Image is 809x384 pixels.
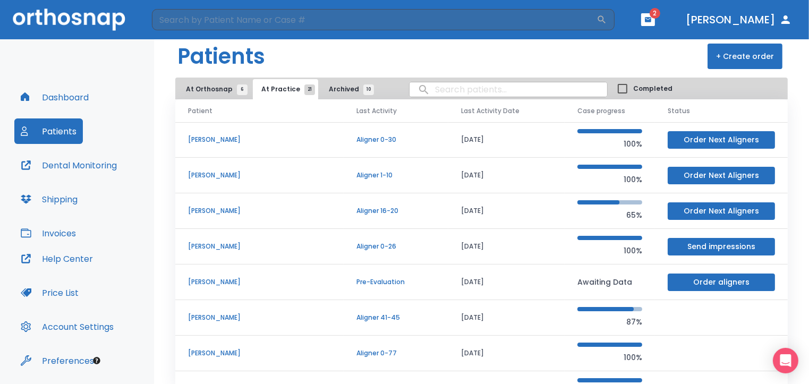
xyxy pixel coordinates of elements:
button: Shipping [14,186,84,212]
span: Completed [633,84,672,93]
div: tabs [177,79,379,99]
button: Order aligners [668,274,775,291]
span: 10 [363,84,374,95]
button: Order Next Aligners [668,131,775,149]
button: Preferences [14,348,100,373]
p: 87% [577,315,642,328]
p: 100% [577,244,642,257]
button: Order Next Aligners [668,167,775,184]
span: Case progress [577,106,625,116]
div: Tooltip anchor [92,356,101,365]
span: At Practice [261,84,310,94]
span: At Orthosnap [186,84,242,94]
p: [PERSON_NAME] [188,170,331,180]
p: Aligner 16-20 [356,206,435,216]
p: 100% [577,138,642,150]
span: Last Activity [356,106,397,116]
span: 21 [304,84,315,95]
button: Account Settings [14,314,120,339]
p: Pre-Evaluation [356,277,435,287]
td: [DATE] [448,300,565,336]
button: Help Center [14,246,99,271]
p: 100% [577,173,642,186]
p: [PERSON_NAME] [188,135,331,144]
td: [DATE] [448,229,565,264]
span: Status [668,106,690,116]
div: Open Intercom Messenger [773,348,798,373]
td: [DATE] [448,264,565,300]
p: [PERSON_NAME] [188,313,331,322]
input: Search by Patient Name or Case # [152,9,597,30]
span: 2 [650,8,660,19]
p: Awaiting Data [577,276,642,288]
img: Orthosnap [13,8,125,30]
span: Archived [329,84,369,94]
td: [DATE] [448,336,565,371]
button: Invoices [14,220,82,246]
span: 6 [237,84,248,95]
td: [DATE] [448,193,565,229]
p: Aligner 41-45 [356,313,435,322]
h1: Patients [177,40,265,72]
button: + Create order [708,44,782,69]
button: Price List [14,280,85,305]
button: Dental Monitoring [14,152,123,178]
p: Aligner 0-26 [356,242,435,251]
button: [PERSON_NAME] [682,10,796,29]
button: Send impressions [668,238,775,255]
td: [DATE] [448,158,565,193]
input: search [410,79,607,100]
p: 100% [577,351,642,364]
p: [PERSON_NAME] [188,242,331,251]
span: Last Activity Date [461,106,520,116]
button: Order Next Aligners [668,202,775,220]
p: Aligner 0-30 [356,135,435,144]
button: Dashboard [14,84,95,110]
p: 65% [577,209,642,221]
td: [DATE] [448,122,565,158]
p: [PERSON_NAME] [188,206,331,216]
p: [PERSON_NAME] [188,348,331,358]
span: Patient [188,106,212,116]
p: [PERSON_NAME] [188,277,331,287]
button: Patients [14,118,83,144]
p: Aligner 1-10 [356,170,435,180]
p: Aligner 0-77 [356,348,435,358]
